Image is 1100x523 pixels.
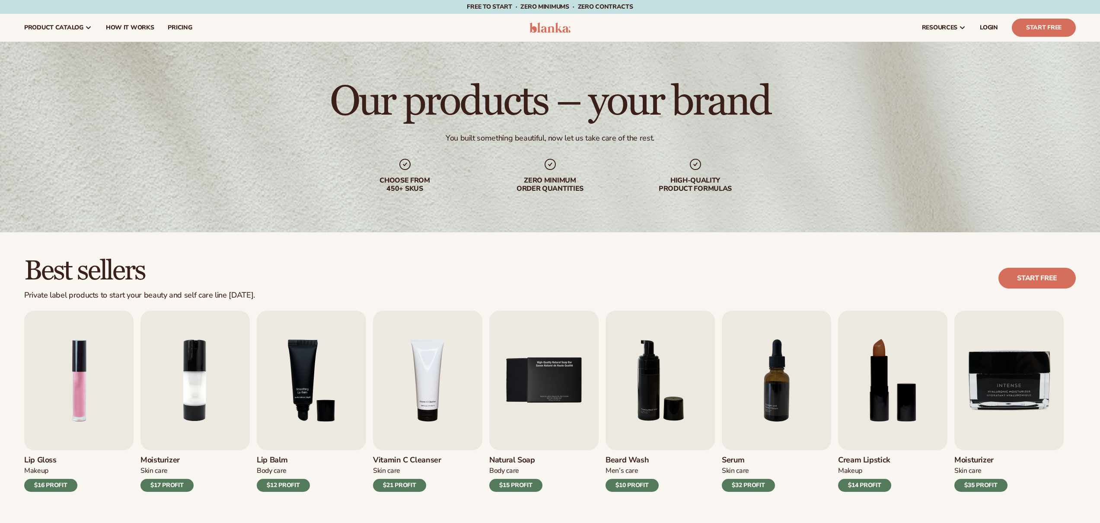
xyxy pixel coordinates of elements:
[350,176,460,193] div: Choose from 450+ Skus
[106,24,154,31] span: How It Works
[257,311,366,492] a: 3 / 9
[373,311,482,492] a: 4 / 9
[373,479,426,492] div: $21 PROFIT
[1012,19,1076,37] a: Start Free
[140,466,194,475] div: Skin Care
[24,291,255,300] div: Private label products to start your beauty and self care line [DATE].
[140,456,194,465] h3: Moisturizer
[489,456,542,465] h3: Natural Soap
[24,479,77,492] div: $16 PROFIT
[722,311,831,492] a: 7 / 9
[954,466,1008,475] div: Skin Care
[606,311,715,492] a: 6 / 9
[722,479,775,492] div: $32 PROFIT
[606,479,659,492] div: $10 PROFIT
[722,456,775,465] h3: Serum
[606,466,659,475] div: Men’s Care
[24,456,77,465] h3: Lip Gloss
[330,81,770,123] h1: Our products – your brand
[606,456,659,465] h3: Beard Wash
[489,311,599,492] a: 5 / 9
[838,466,891,475] div: Makeup
[373,466,441,475] div: Skin Care
[99,14,161,42] a: How It Works
[489,466,542,475] div: Body Care
[17,14,99,42] a: product catalog
[838,479,891,492] div: $14 PROFIT
[140,479,194,492] div: $17 PROFIT
[24,257,255,286] h2: Best sellers
[980,24,998,31] span: LOGIN
[954,311,1064,492] a: 9 / 9
[915,14,973,42] a: resources
[168,24,192,31] span: pricing
[257,479,310,492] div: $12 PROFIT
[446,133,654,143] div: You built something beautiful, now let us take care of the rest.
[257,466,310,475] div: Body Care
[838,311,947,492] a: 8 / 9
[640,176,751,193] div: High-quality product formulas
[954,479,1008,492] div: $35 PROFIT
[489,479,542,492] div: $15 PROFIT
[161,14,199,42] a: pricing
[495,176,606,193] div: Zero minimum order quantities
[722,466,775,475] div: Skin Care
[973,14,1005,42] a: LOGIN
[922,24,957,31] span: resources
[529,22,571,33] img: logo
[24,311,134,492] a: 1 / 9
[140,311,250,492] a: 2 / 9
[467,3,633,11] span: Free to start · ZERO minimums · ZERO contracts
[24,24,83,31] span: product catalog
[954,456,1008,465] h3: Moisturizer
[838,456,891,465] h3: Cream Lipstick
[373,456,441,465] h3: Vitamin C Cleanser
[257,456,310,465] h3: Lip Balm
[24,466,77,475] div: Makeup
[998,268,1076,289] a: Start free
